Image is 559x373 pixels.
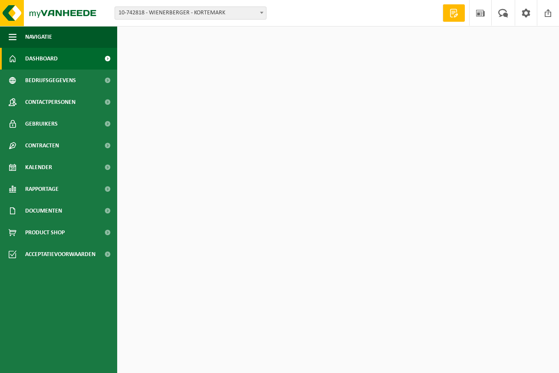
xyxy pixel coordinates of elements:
span: Bedrijfsgegevens [25,70,76,91]
span: Rapportage [25,178,59,200]
span: Gebruikers [25,113,58,135]
span: Dashboard [25,48,58,70]
span: Navigatie [25,26,52,48]
span: Contracten [25,135,59,157]
span: Product Shop [25,222,65,243]
span: 10-742818 - WIENERBERGER - KORTEMARK [115,7,266,19]
span: Contactpersonen [25,91,76,113]
span: Documenten [25,200,62,222]
span: Kalender [25,157,52,178]
span: 10-742818 - WIENERBERGER - KORTEMARK [115,7,266,20]
span: Acceptatievoorwaarden [25,243,95,265]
